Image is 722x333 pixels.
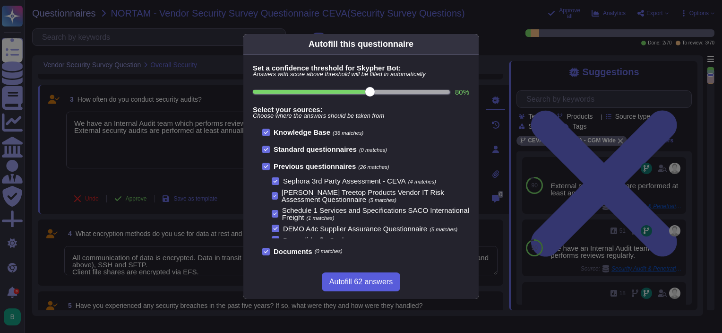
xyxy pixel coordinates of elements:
[274,162,356,170] b: Previous questionnaires
[253,106,469,113] b: Select your sources:
[283,236,356,244] span: Doc validação Sephora
[359,147,387,153] span: (0 matches)
[253,64,469,71] b: Set a confidence threshold for Skypher Bot:
[358,164,389,170] span: (26 matches)
[333,130,363,136] span: (36 matches)
[315,249,343,254] span: (0 matches)
[329,278,393,286] span: Autofill 62 answers
[253,113,469,119] span: Choose where the answers should be taken from
[322,272,400,291] button: Autofill 62 answers
[274,248,312,255] b: Documents
[253,71,469,78] span: Answers with score above threshold will be filled in automatically
[274,145,357,153] b: Standard questionnaires
[430,227,457,232] span: (5 matches)
[283,177,406,185] span: Sephora 3rd Party Assessment - CEVA
[309,38,413,51] div: Autofill this questionnaire
[282,188,444,203] span: [PERSON_NAME] Treetop Products Vendor IT Risk Assessment Questionnaire
[306,215,334,221] span: (1 matches)
[408,179,436,184] span: (4 matches)
[282,206,469,221] span: Schedule 1 Services and Specifications SACO International Freight
[274,128,330,136] b: Knowledge Base
[283,225,427,233] span: DEMO A4c Supplier Assurance Questionnaire
[455,88,469,96] label: 80 %
[369,197,396,203] span: (5 matches)
[359,238,387,244] span: (5 matches)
